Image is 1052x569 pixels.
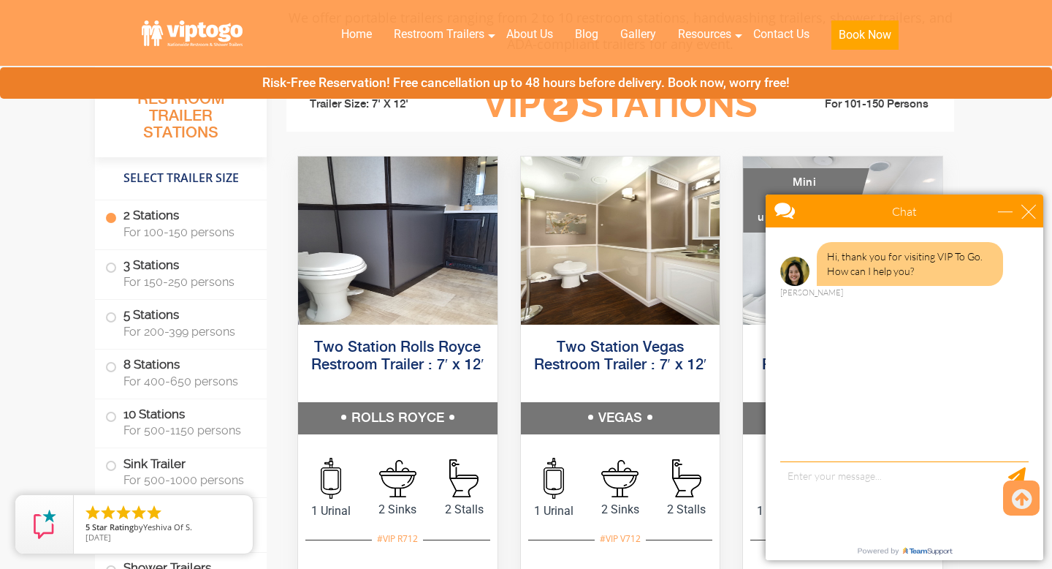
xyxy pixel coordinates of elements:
div: #VIP V712 [595,530,646,549]
label: 8 Stations [105,350,256,395]
img: an icon of urinal [321,458,341,499]
span: 1 Urinal [743,502,809,520]
li:  [115,504,132,521]
div: Mini 7' x 8' upto 125 persons [743,168,869,233]
span: Yeshiva Of S. [143,521,192,532]
span: For 150-250 persons [123,275,249,289]
span: 2 Sinks [365,501,431,519]
li: Trailer Size: 7' X 12' [297,83,460,127]
span: For 400-650 persons [123,374,249,388]
img: A mini restroom trailer with two separate stations and separate doors for males and females [743,157,942,325]
span: For 500-1000 persons [123,473,249,487]
li:  [99,504,117,521]
h3: All Portable Restroom Trailer Stations [95,69,267,157]
label: Sink Trailer [105,448,256,494]
span: Star Rating [92,521,134,532]
a: About Us [495,18,564,50]
div: #VIP R712 [372,530,423,549]
a: Two Station Vegas Restroom Trailer : 7′ x 12′ [534,340,707,373]
li:  [84,504,102,521]
img: Side view of two station restroom trailer with separate doors for males and females [521,157,720,325]
img: an icon of stall [449,459,479,497]
span: 1 Urinal [298,502,365,520]
img: an icon of sink [601,460,639,497]
span: 2 Sinks [587,501,654,519]
span: For 100-150 persons [123,225,249,239]
a: Resources [667,18,742,50]
span: 2 [544,88,578,122]
h5: VEGAS [521,402,720,434]
span: 2 Stalls [431,501,498,519]
span: by [85,523,241,533]
span: For 500-1150 persons [123,423,249,437]
a: Two Station Rolls Royce Restroom Trailer : 7′ x 12′ [311,340,484,373]
label: 3 Stations [105,250,256,295]
a: Restroom Trailers [383,18,495,50]
a: Gallery [609,18,667,50]
img: an icon of stall [672,459,701,497]
img: an icon of urinal [544,458,564,499]
label: 2 Stations [105,200,256,246]
span: 2 Stalls [653,501,720,519]
h5: STYLISH [743,402,942,434]
img: Side view of two station restroom trailer with separate doors for males and females [298,157,498,325]
li: For 101-150 Persons [780,96,944,113]
span: For 200-399 persons [123,325,249,339]
a: Contact Us [742,18,820,50]
label: 10 Stations [105,399,256,445]
span: 5 [85,521,90,532]
a: Blog [564,18,609,50]
button: Book Now [831,20,899,50]
h4: Select Trailer Size [95,165,267,192]
h5: ROLLS ROYCE [298,402,498,434]
iframe: Live Chat Box [757,186,1052,569]
h3: VIP Stations [460,85,780,125]
span: [DATE] [85,532,111,543]
img: Review Rating [30,510,59,539]
img: an icon of sink [379,460,416,497]
li:  [130,504,148,521]
span: 1 Urinal [521,502,587,520]
label: 5 Stations [105,300,256,345]
a: Book Now [820,18,910,59]
a: Home [330,18,383,50]
li:  [145,504,163,521]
